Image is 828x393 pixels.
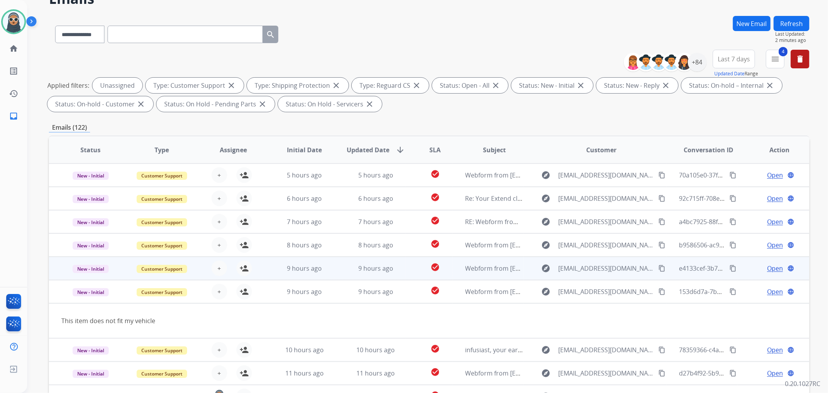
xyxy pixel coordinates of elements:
[679,287,800,296] span: 153d6d7a-7b2c-4d46-94d5-954195d9385c
[491,81,500,90] mat-icon: close
[430,263,440,272] mat-icon: check_circle
[258,99,267,109] mat-icon: close
[658,265,665,272] mat-icon: content_copy
[3,11,24,33] img: avatar
[718,57,750,61] span: Last 7 days
[227,81,236,90] mat-icon: close
[9,44,18,53] mat-icon: home
[212,214,227,230] button: +
[217,345,221,355] span: +
[541,369,550,378] mat-icon: explore
[767,287,783,296] span: Open
[658,195,665,202] mat-icon: content_copy
[679,194,795,203] span: 92c715ff-708e-4282-b3ef-867bc9380450
[266,30,275,39] mat-icon: search
[787,288,794,295] mat-icon: language
[714,71,745,77] button: Updated Date
[681,78,782,93] div: Status: On-hold – Internal
[541,217,550,226] mat-icon: explore
[137,218,187,226] span: Customer Support
[775,37,809,43] span: 2 minutes ago
[465,241,641,249] span: Webform from [EMAIL_ADDRESS][DOMAIN_NAME] on [DATE]
[430,239,440,249] mat-icon: check_circle
[787,265,794,272] mat-icon: language
[558,369,654,378] span: [EMAIL_ADDRESS][DOMAIN_NAME]
[212,365,227,381] button: +
[358,264,393,273] span: 9 hours ago
[217,287,221,296] span: +
[240,194,249,203] mat-icon: person_add
[586,145,616,155] span: Customer
[47,96,153,112] div: Status: On-hold - Customer
[287,217,322,226] span: 7 hours ago
[541,194,550,203] mat-icon: explore
[240,287,249,296] mat-icon: person_add
[212,191,227,206] button: +
[596,78,678,93] div: Status: New - Reply
[714,70,758,77] span: Range
[287,194,322,203] span: 6 hours ago
[658,172,665,179] mat-icon: content_copy
[73,242,109,250] span: New - Initial
[73,218,109,226] span: New - Initial
[287,241,322,249] span: 8 hours ago
[365,99,374,109] mat-icon: close
[679,369,794,377] span: d27b4f92-5b9b-4654-be4c-a0cff582feac
[240,217,249,226] mat-icon: person_add
[729,265,736,272] mat-icon: content_copy
[658,370,665,377] mat-icon: content_copy
[775,31,809,37] span: Last Updated:
[785,379,820,388] p: 0.20.1027RC
[729,346,736,353] mat-icon: content_copy
[352,78,429,93] div: Type: Reguard CS
[558,217,654,226] span: [EMAIL_ADDRESS][DOMAIN_NAME]
[73,370,109,378] span: New - Initial
[483,145,506,155] span: Subject
[795,54,805,64] mat-icon: delete
[73,346,109,355] span: New - Initial
[465,217,652,226] span: RE: Webform from [EMAIL_ADDRESS][DOMAIN_NAME] on [DATE]
[576,81,585,90] mat-icon: close
[558,264,654,273] span: [EMAIL_ADDRESS][DOMAIN_NAME]
[787,172,794,179] mat-icon: language
[765,81,774,90] mat-icon: close
[217,264,221,273] span: +
[396,145,405,155] mat-icon: arrow_downward
[80,145,101,155] span: Status
[658,242,665,249] mat-icon: content_copy
[738,136,809,163] th: Action
[240,345,249,355] mat-icon: person_add
[217,369,221,378] span: +
[429,145,441,155] span: SLA
[154,145,169,155] span: Type
[240,264,249,273] mat-icon: person_add
[465,171,641,179] span: Webform from [EMAIL_ADDRESS][DOMAIN_NAME] on [DATE]
[767,345,783,355] span: Open
[240,170,249,180] mat-icon: person_add
[212,284,227,299] button: +
[358,287,393,296] span: 9 hours ago
[278,96,382,112] div: Status: On Hold - Servicers
[729,370,736,377] mat-icon: content_copy
[658,218,665,225] mat-icon: content_copy
[287,145,322,155] span: Initial Date
[465,287,641,296] span: Webform from [EMAIL_ADDRESS][DOMAIN_NAME] on [DATE]
[558,194,654,203] span: [EMAIL_ADDRESS][DOMAIN_NAME]
[358,241,393,249] span: 8 hours ago
[92,78,142,93] div: Unassigned
[212,261,227,276] button: +
[47,81,89,90] p: Applied filters:
[558,240,654,250] span: [EMAIL_ADDRESS][DOMAIN_NAME]
[430,367,440,377] mat-icon: check_circle
[137,346,187,355] span: Customer Support
[358,217,393,226] span: 7 hours ago
[729,195,736,202] mat-icon: content_copy
[212,167,227,183] button: +
[9,66,18,76] mat-icon: list_alt
[356,369,395,377] span: 11 hours ago
[430,216,440,225] mat-icon: check_circle
[767,240,783,250] span: Open
[430,286,440,295] mat-icon: check_circle
[658,346,665,353] mat-icon: content_copy
[73,195,109,203] span: New - Initial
